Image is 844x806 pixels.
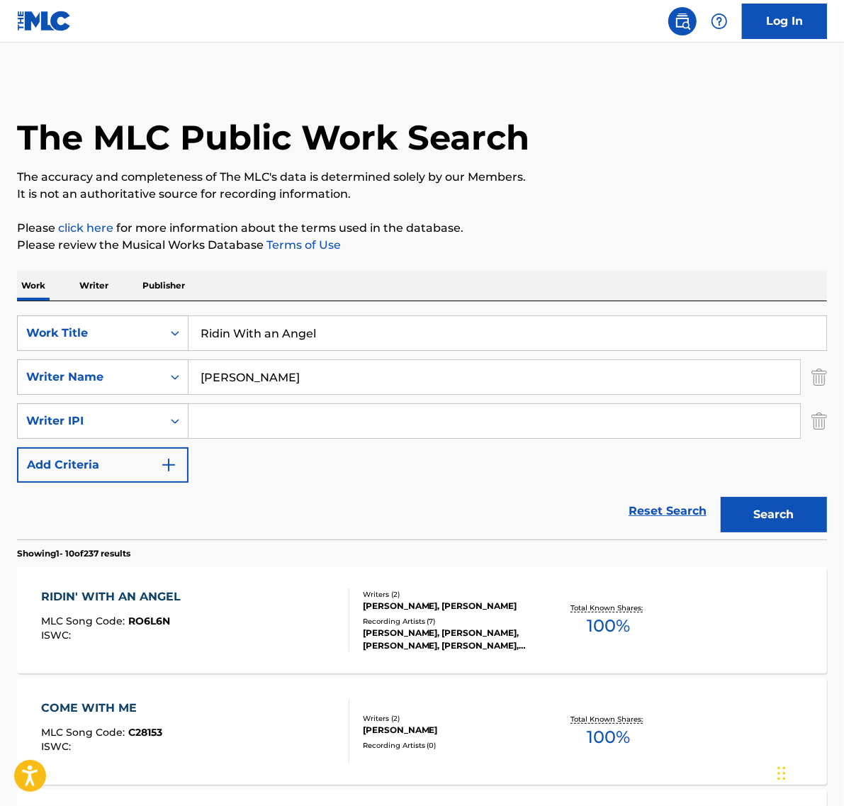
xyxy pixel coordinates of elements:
div: Writer IPI [26,413,154,430]
div: Writers ( 2 ) [363,589,541,600]
div: Recording Artists ( 0 ) [363,740,541,751]
span: ISWC : [41,740,74,753]
p: Please review the Musical Works Database [17,237,827,254]
img: search [674,13,691,30]
a: click here [58,221,113,235]
p: Total Known Shares: [571,714,647,724]
img: 9d2ae6d4665cec9f34b9.svg [160,457,177,474]
a: Public Search [668,7,697,35]
a: Reset Search [621,496,714,527]
span: 100 % [587,724,631,750]
div: Work Title [26,325,154,342]
div: [PERSON_NAME] [363,724,541,737]
p: Showing 1 - 10 of 237 results [17,547,130,560]
img: help [711,13,728,30]
button: Search [721,497,827,532]
p: Please for more information about the terms used in the database. [17,220,827,237]
span: ISWC : [41,629,74,642]
div: [PERSON_NAME], [PERSON_NAME], [PERSON_NAME], [PERSON_NAME], [PERSON_NAME] [363,627,541,652]
div: Drag [777,752,786,795]
span: RO6L6N [128,615,170,627]
a: Terms of Use [264,238,341,252]
p: The accuracy and completeness of The MLC's data is determined solely by our Members. [17,169,827,186]
form: Search Form [17,315,827,539]
div: Recording Artists ( 7 ) [363,616,541,627]
button: Add Criteria [17,447,189,483]
span: C28153 [128,726,162,739]
div: RIDIN' WITH AN ANGEL [41,588,188,605]
a: RIDIN' WITH AN ANGELMLC Song Code:RO6L6NISWC:Writers (2)[PERSON_NAME], [PERSON_NAME]Recording Art... [17,567,827,673]
img: MLC Logo [17,11,72,31]
div: [PERSON_NAME], [PERSON_NAME] [363,600,541,612]
p: It is not an authoritative source for recording information. [17,186,827,203]
div: Writers ( 2 ) [363,713,541,724]
p: Writer [75,271,113,301]
span: 100 % [587,613,631,639]
p: Work [17,271,50,301]
iframe: Chat Widget [773,738,844,806]
a: COME WITH MEMLC Song Code:C28153ISWC:Writers (2)[PERSON_NAME]Recording Artists (0)Total Known Sha... [17,678,827,785]
div: COME WITH ME [41,700,162,717]
img: Delete Criterion [811,403,827,439]
span: MLC Song Code : [41,726,128,739]
h1: The MLC Public Work Search [17,116,529,159]
span: MLC Song Code : [41,615,128,627]
div: Help [705,7,733,35]
img: Delete Criterion [811,359,827,395]
p: Publisher [138,271,189,301]
a: Log In [742,4,827,39]
p: Total Known Shares: [571,603,647,613]
div: Writer Name [26,369,154,386]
